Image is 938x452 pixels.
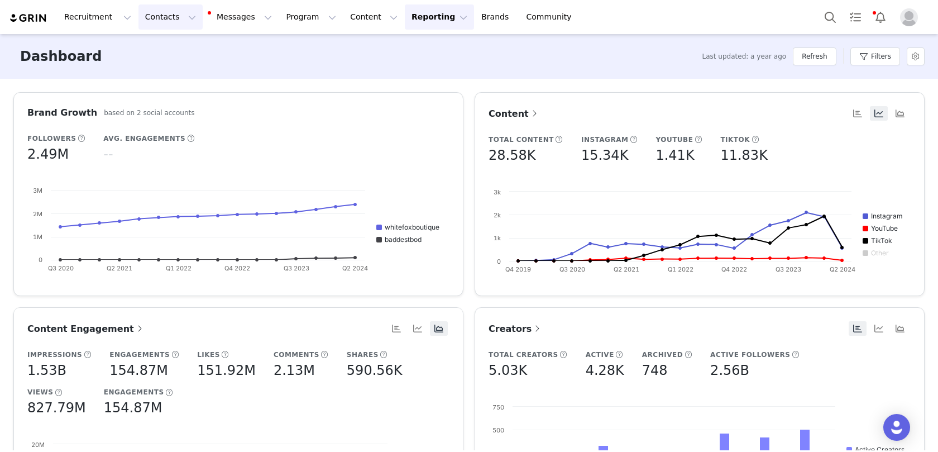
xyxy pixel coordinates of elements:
[497,258,501,265] text: 0
[850,47,900,65] button: Filters
[405,4,474,30] button: Reporting
[27,350,82,360] h5: Impressions
[224,264,250,272] text: Q4 2022
[33,210,42,218] text: 2M
[48,264,74,272] text: Q3 2020
[642,350,683,360] h5: Archived
[342,264,368,272] text: Q2 2024
[27,398,86,418] h5: 827.79M
[137,42,164,51] p: Creators
[137,58,167,68] p: Prospects
[104,108,194,118] h5: based on 2 social accounts
[655,145,694,165] h5: 1.41K
[720,145,767,165] h5: 11.83K
[581,135,629,145] h5: Instagram
[27,323,145,334] span: Content Engagement
[900,8,918,26] img: placeholder-profile.jpg
[203,4,279,30] button: Messages
[871,224,898,232] text: YouTube
[27,106,97,120] h3: Brand Growth
[721,265,747,273] text: Q4 2022
[109,360,168,380] h5: 154.87M
[385,223,439,231] text: whitefoxboutique
[586,350,614,360] h5: Active
[489,360,527,380] h5: 5.03K
[720,135,750,145] h5: TikTok
[883,414,910,441] div: Open Intercom Messenger
[138,4,203,30] button: Contacts
[27,144,69,164] h5: 2.49M
[347,360,403,380] h5: 590.56K
[279,4,343,30] button: Program
[347,350,379,360] h5: Shares
[710,350,790,360] h5: Active Followers
[793,47,836,65] button: Refresh
[489,135,554,145] h5: Total Content
[830,265,855,273] text: Q2 2024
[27,134,76,144] h5: Followers
[9,13,48,23] img: grin logo
[343,4,404,30] button: Content
[39,256,42,264] text: 0
[274,350,319,360] h5: Comments
[58,4,138,30] button: Recruitment
[655,135,693,145] h5: YouTube
[27,360,66,380] h5: 1.53B
[818,4,843,30] button: Search
[710,360,749,380] h5: 2.56B
[614,265,639,273] text: Q2 2021
[33,233,42,241] text: 1M
[104,387,164,397] h5: Engagements
[868,4,893,30] button: Notifications
[494,211,501,219] text: 2k
[489,322,543,336] a: Creators
[103,144,113,164] h5: --
[103,134,185,144] h5: Avg. Engagements
[668,265,693,273] text: Q1 2022
[843,4,868,30] a: Tasks
[166,264,192,272] text: Q1 2022
[586,360,624,380] h5: 4.28K
[489,323,543,334] span: Creators
[871,212,903,220] text: Instagram
[642,360,668,380] h5: 748
[489,145,535,165] h5: 28.58K
[776,265,801,273] text: Q3 2023
[27,322,145,336] a: Content Engagement
[489,350,558,360] h5: Total Creators
[31,441,45,449] text: 20M
[702,51,787,61] span: Last updated: a year ago
[475,4,519,30] a: Brands
[492,426,504,434] text: 500
[104,398,162,418] h5: 154.87M
[494,234,501,242] text: 1k
[284,264,309,272] text: Q3 2023
[871,236,892,245] text: TikTok
[137,75,170,84] p: Applicants
[27,387,53,397] h5: Views
[109,350,170,360] h5: Engagements
[494,188,501,196] text: 3k
[581,145,628,165] h5: 15.34K
[520,4,583,30] a: Community
[385,235,422,244] text: baddestbod
[197,360,256,380] h5: 151.92M
[871,249,889,257] text: Other
[33,187,42,194] text: 3M
[492,403,504,411] text: 750
[20,46,102,66] h3: Dashboard
[893,8,929,26] button: Profile
[489,107,540,121] a: Content
[107,264,132,272] text: Q2 2021
[197,350,220,360] h5: Likes
[274,360,315,380] h5: 2.13M
[489,108,540,119] span: Content
[505,265,531,273] text: Q4 2019
[559,265,585,273] text: Q3 2020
